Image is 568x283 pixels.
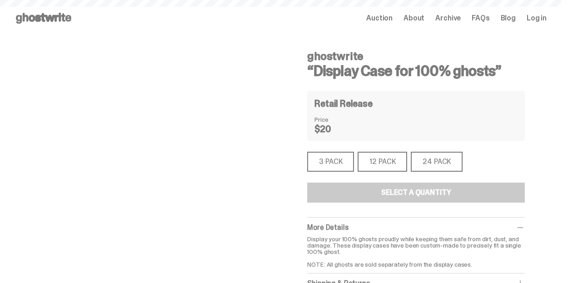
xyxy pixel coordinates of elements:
a: Log in [527,15,547,22]
a: About [404,15,424,22]
div: 12 PACK [358,152,407,172]
span: More Details [307,223,348,232]
h3: “Display Case for 100% ghosts” [307,64,525,78]
p: Display your 100% ghosts proudly while keeping them safe from dirt, dust, and damage. These displ... [307,236,525,268]
dd: $20 [314,124,360,134]
a: Blog [501,15,516,22]
div: 3 PACK [307,152,354,172]
a: FAQs [472,15,489,22]
div: Select a Quantity [381,189,451,196]
h4: ghostwrite [307,51,525,62]
button: Select a Quantity [307,183,525,203]
dt: Price [314,116,360,123]
h4: Retail Release [314,99,372,108]
a: Archive [435,15,461,22]
div: 24 PACK [411,152,463,172]
a: Auction [366,15,393,22]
